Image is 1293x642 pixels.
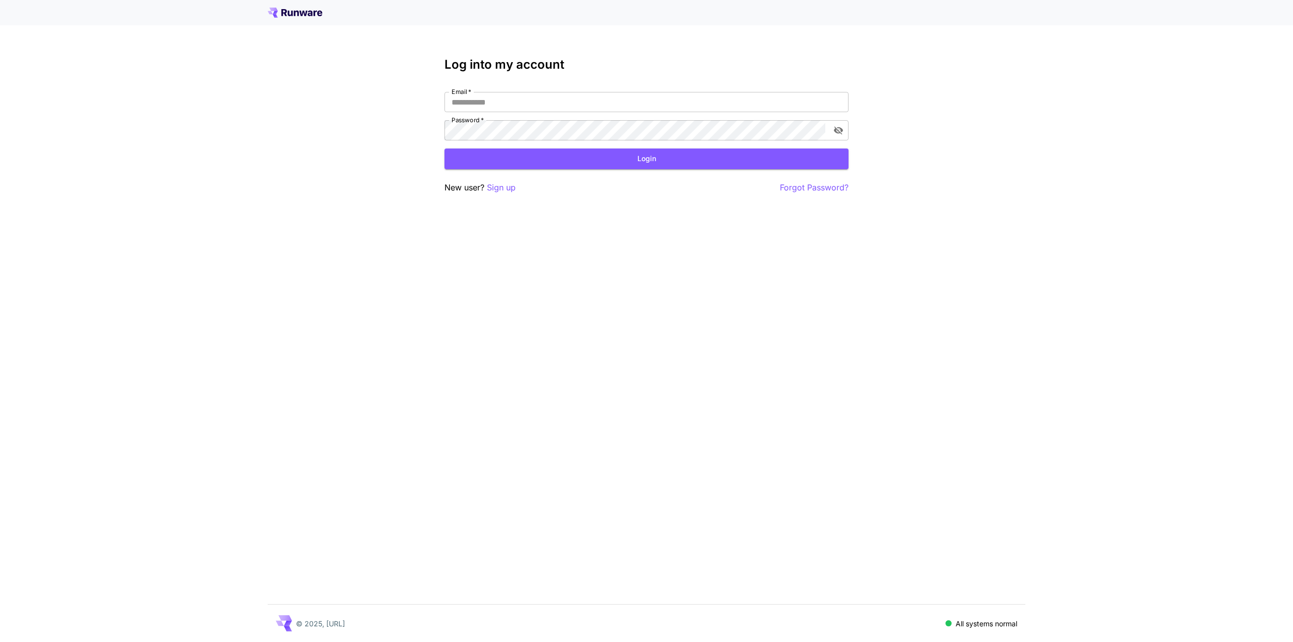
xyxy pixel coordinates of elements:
[829,121,848,139] button: toggle password visibility
[487,181,516,194] button: Sign up
[444,181,516,194] p: New user?
[444,149,849,169] button: Login
[452,87,471,96] label: Email
[956,618,1017,629] p: All systems normal
[296,618,345,629] p: © 2025, [URL]
[780,181,849,194] button: Forgot Password?
[452,116,484,124] label: Password
[444,58,849,72] h3: Log into my account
